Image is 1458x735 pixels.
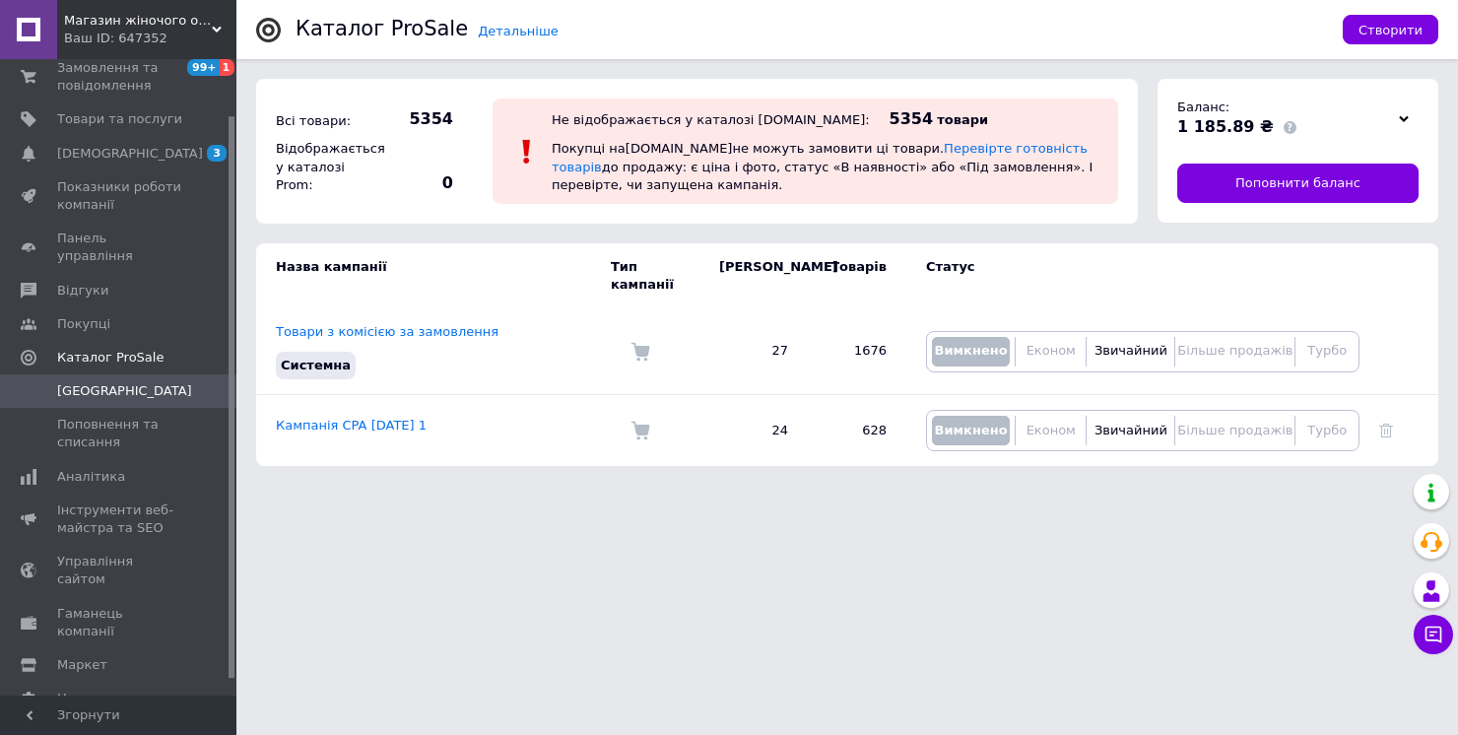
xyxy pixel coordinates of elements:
[57,382,192,400] span: [GEOGRAPHIC_DATA]
[630,421,650,440] img: Комісія за замовлення
[699,308,808,394] td: 27
[1300,416,1354,445] button: Турбо
[1027,343,1076,358] span: Економ
[937,112,988,127] span: товари
[1177,117,1274,136] span: 1 185.89 ₴
[57,59,182,95] span: Замовлення та повідомлення
[64,30,236,47] div: Ваш ID: 647352
[932,416,1010,445] button: Вимкнено
[1092,337,1169,367] button: Звичайний
[1092,416,1169,445] button: Звичайний
[906,243,1359,308] td: Статус
[64,12,212,30] span: Магазин жіночого одягу "Стрекоза"
[281,358,351,372] span: Системна
[57,468,125,486] span: Аналітика
[57,145,203,163] span: [DEMOGRAPHIC_DATA]
[1021,337,1081,367] button: Економ
[271,107,379,135] div: Всі товари:
[512,137,542,167] img: :exclamation:
[1094,423,1167,437] span: Звичайний
[296,19,468,39] div: Каталог ProSale
[57,315,110,333] span: Покупці
[1414,615,1453,654] button: Чат з покупцем
[1307,343,1347,358] span: Турбо
[1021,416,1081,445] button: Економ
[57,282,108,300] span: Відгуки
[1359,23,1423,37] span: Створити
[1177,343,1292,358] span: Більше продажів
[207,145,227,162] span: 3
[57,656,107,674] span: Маркет
[256,243,611,308] td: Назва кампанії
[699,394,808,466] td: 24
[57,416,182,451] span: Поповнення та списання
[1307,423,1347,437] span: Турбо
[384,108,453,130] span: 5354
[1343,15,1438,44] button: Створити
[1300,337,1354,367] button: Турбо
[271,135,379,199] div: Відображається у каталозі Prom:
[552,141,1088,173] a: Перевірте готовність товарів
[276,324,498,339] a: Товари з комісією за замовлення
[808,243,906,308] td: Товарів
[1177,423,1292,437] span: Більше продажів
[57,605,182,640] span: Гаманець компанії
[890,109,934,128] span: 5354
[1177,100,1229,114] span: Баланс:
[630,342,650,362] img: Комісія за замовлення
[57,230,182,265] span: Панель управління
[1027,423,1076,437] span: Економ
[1235,174,1360,192] span: Поповнити баланс
[384,172,453,194] span: 0
[478,24,559,38] a: Детальніше
[57,349,164,367] span: Каталог ProSale
[57,110,182,128] span: Товари та послуги
[1379,423,1393,437] a: Видалити
[57,690,158,707] span: Налаштування
[934,423,1007,437] span: Вимкнено
[276,418,427,433] a: Кампанія CPA [DATE] 1
[611,243,699,308] td: Тип кампанії
[1177,164,1419,203] a: Поповнити баланс
[220,59,235,76] span: 1
[552,112,870,127] div: Не відображається у каталозі [DOMAIN_NAME]:
[1094,343,1167,358] span: Звичайний
[57,553,182,588] span: Управління сайтом
[808,308,906,394] td: 1676
[934,343,1007,358] span: Вимкнено
[552,141,1093,191] span: Покупці на [DOMAIN_NAME] не можуть замовити ці товари. до продажу: є ціна і фото, статус «В наявн...
[808,394,906,466] td: 628
[1180,337,1290,367] button: Більше продажів
[1180,416,1290,445] button: Більше продажів
[187,59,220,76] span: 99+
[699,243,808,308] td: [PERSON_NAME]
[932,337,1010,367] button: Вимкнено
[57,178,182,214] span: Показники роботи компанії
[57,501,182,537] span: Інструменти веб-майстра та SEO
